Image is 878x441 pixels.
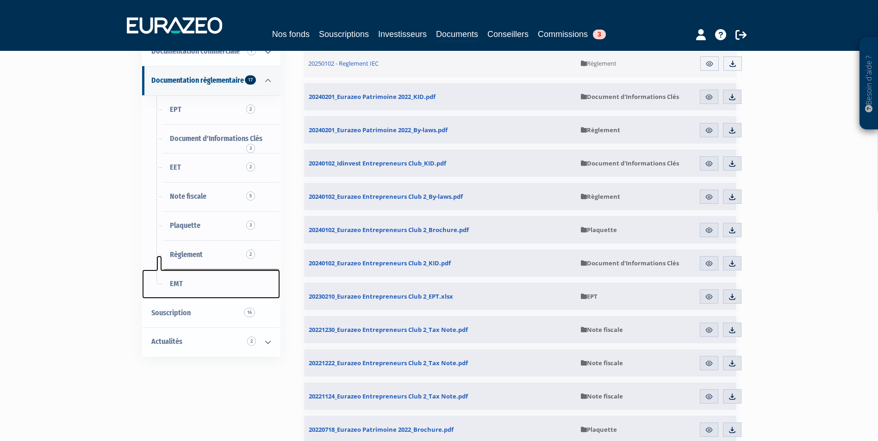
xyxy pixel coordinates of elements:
[142,124,280,153] a: Document d'Informations Clés3
[705,126,713,135] img: eye.svg
[728,93,736,101] img: download.svg
[304,149,576,177] a: 20240102_Idinvest Entrepreneurs Club_KID.pdf
[581,192,620,201] span: Règlement
[170,163,181,171] span: EET
[581,359,623,367] span: Note fiscale
[705,392,713,401] img: eye.svg
[272,28,310,41] a: Nos fonds
[728,126,736,135] img: download.svg
[151,308,191,317] span: Souscription
[538,28,606,41] a: Commissions3
[309,226,469,234] span: 20240102_Eurazeo Entrepreneurs Club 2_Brochure.pdf
[142,182,280,211] a: Note fiscale5
[304,316,576,343] a: 20221230_Eurazeo Entrepreneurs Club 2_Tax Note.pdf
[581,226,617,234] span: Plaquette
[309,392,468,400] span: 20221124_Eurazeo Entrepreneurs Club 2_Tax Note.pdf
[593,30,606,39] span: 3
[728,359,736,367] img: download.svg
[309,159,446,167] span: 20240102_Idinvest Entrepreneurs Club_KID.pdf
[170,134,262,143] span: Document d'Informations Clés
[581,92,679,101] span: Document d'Informations Clés
[728,392,736,401] img: download.svg
[581,292,598,300] span: EPT
[378,28,427,41] a: Investisseurs
[705,259,713,268] img: eye.svg
[309,292,453,300] span: 20230210_Eurazeo Entrepreneurs Club 2_EPT.xlsx
[728,226,736,234] img: download.svg
[304,49,577,78] a: 20250102 - Reglement IEC
[247,337,256,346] span: 2
[581,425,617,434] span: Plaquette
[142,327,280,356] a: Actualités 2
[304,382,576,410] a: 20221124_Eurazeo Entrepreneurs Club 2_Tax Note.pdf
[170,250,203,259] span: Règlement
[309,92,436,101] span: 20240201_Eurazeo Patrimoine 2022_KID.pdf
[246,220,255,230] span: 3
[705,193,713,201] img: eye.svg
[142,37,280,66] a: Documentation commerciale 7
[127,17,222,34] img: 1732889491-logotype_eurazeo_blanc_rvb.png
[304,349,576,377] a: 20221222_Eurazeo Entrepreneurs Club 2_Tax Note.pdf
[304,183,576,210] a: 20240102_Eurazeo Entrepreneurs Club 2_By-laws.pdf
[309,192,463,201] span: 20240102_Eurazeo Entrepreneurs Club 2_By-laws.pdf
[487,28,529,41] a: Conseillers
[142,240,280,269] a: Règlement2
[246,162,255,171] span: 2
[246,250,255,259] span: 2
[728,293,736,301] img: download.svg
[142,95,280,124] a: EPT2
[246,144,255,153] span: 3
[309,259,451,267] span: 20240102_Eurazeo Entrepreneurs Club 2_KID.pdf
[729,60,737,68] img: download.svg
[309,425,454,434] span: 20220718_Eurazeo Patrimoine 2022_Brochure.pdf
[142,211,280,240] a: Plaquette3
[142,153,280,182] a: EET2
[304,83,576,110] a: 20240201_Eurazeo Patrimoine 2022_KID.pdf
[705,159,713,168] img: eye.svg
[170,105,181,114] span: EPT
[705,426,713,434] img: eye.svg
[244,308,255,317] span: 16
[436,28,478,42] a: Documents
[705,60,714,68] img: eye.svg
[246,191,255,201] span: 5
[142,299,280,328] a: Souscription16
[170,279,183,288] span: EMT
[304,249,576,277] a: 20240102_Eurazeo Entrepreneurs Club 2_KID.pdf
[246,104,255,114] span: 2
[728,259,736,268] img: download.svg
[142,66,280,95] a: Documentation règlementaire 17
[728,326,736,334] img: download.svg
[705,226,713,234] img: eye.svg
[728,159,736,168] img: download.svg
[728,426,736,434] img: download.svg
[308,59,379,67] span: 20250102 - Reglement IEC
[705,93,713,101] img: eye.svg
[581,126,620,134] span: Règlement
[245,75,256,85] span: 17
[309,325,468,334] span: 20221230_Eurazeo Entrepreneurs Club 2_Tax Note.pdf
[151,337,182,346] span: Actualités
[304,216,576,244] a: 20240102_Eurazeo Entrepreneurs Club 2_Brochure.pdf
[170,221,200,230] span: Plaquette
[142,269,280,299] a: EMT
[581,59,616,67] span: Règlement
[864,42,874,125] p: Besoin d'aide ?
[581,392,623,400] span: Note fiscale
[581,325,623,334] span: Note fiscale
[705,326,713,334] img: eye.svg
[581,159,679,167] span: Document d'Informations Clés
[309,359,468,367] span: 20221222_Eurazeo Entrepreneurs Club 2_Tax Note.pdf
[304,116,576,144] a: 20240201_Eurazeo Patrimoine 2022_By-laws.pdf
[151,47,240,55] span: Documentation commerciale
[170,192,206,201] span: Note fiscale
[705,359,713,367] img: eye.svg
[309,126,448,134] span: 20240201_Eurazeo Patrimoine 2022_By-laws.pdf
[705,293,713,301] img: eye.svg
[728,193,736,201] img: download.svg
[151,76,244,85] span: Documentation règlementaire
[304,282,576,310] a: 20230210_Eurazeo Entrepreneurs Club 2_EPT.xlsx
[319,28,369,41] a: Souscriptions
[581,259,679,267] span: Document d'Informations Clés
